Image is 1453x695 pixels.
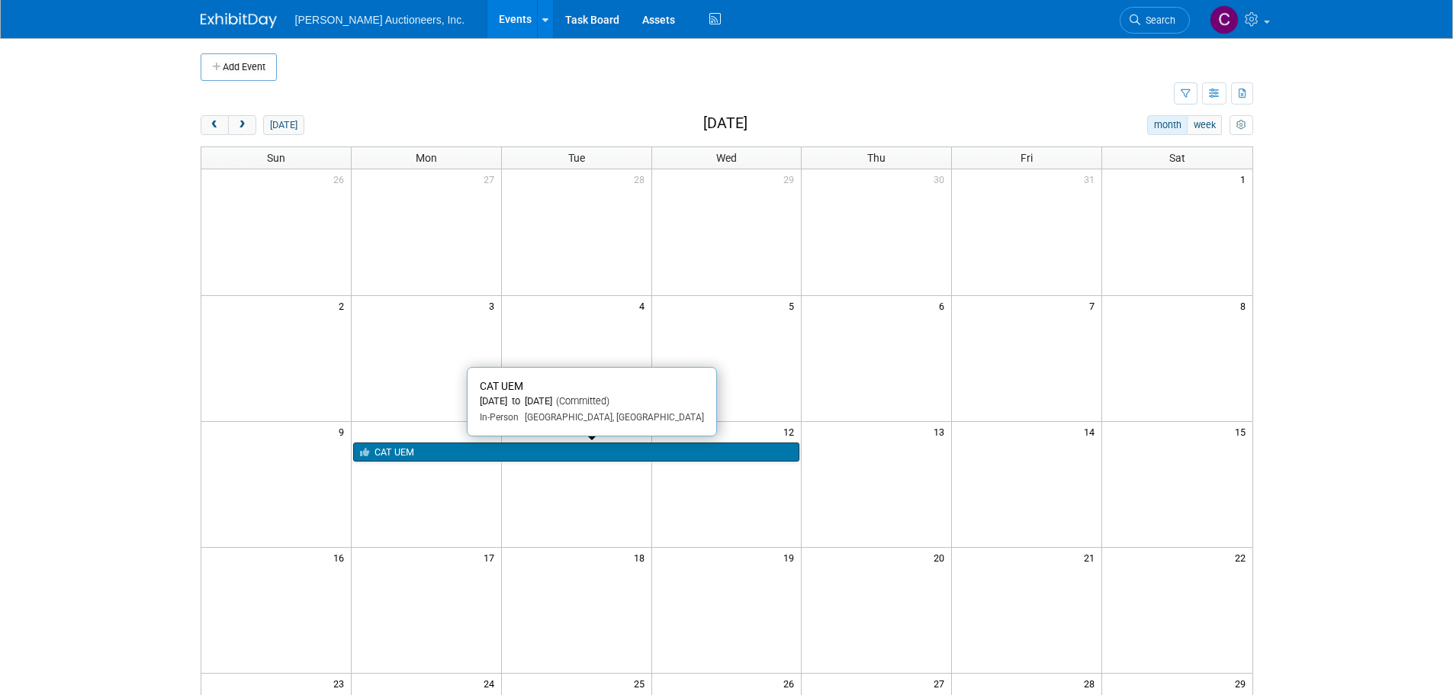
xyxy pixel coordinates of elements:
span: CAT UEM [480,380,523,392]
button: week [1187,115,1222,135]
button: myCustomButton [1230,115,1252,135]
img: ExhibitDay [201,13,277,28]
span: 6 [937,296,951,315]
span: In-Person [480,412,519,423]
span: 27 [482,169,501,188]
a: CAT UEM [353,442,800,462]
span: 13 [932,422,951,441]
div: [DATE] to [DATE] [480,395,704,408]
span: 14 [1082,422,1101,441]
span: 24 [482,674,501,693]
span: [PERSON_NAME] Auctioneers, Inc. [295,14,465,26]
span: 27 [932,674,951,693]
button: prev [201,115,229,135]
span: 25 [632,674,651,693]
span: (Committed) [552,395,609,407]
span: Wed [716,152,737,164]
span: 3 [487,296,501,315]
span: 29 [1233,674,1252,693]
span: 8 [1239,296,1252,315]
span: 2 [337,296,351,315]
span: Sun [267,152,285,164]
img: Cyndi Wade [1210,5,1239,34]
button: next [228,115,256,135]
span: Sat [1169,152,1185,164]
span: 22 [1233,548,1252,567]
span: 9 [337,422,351,441]
button: Add Event [201,53,277,81]
span: 12 [782,422,801,441]
span: 17 [482,548,501,567]
a: Search [1120,7,1190,34]
span: 26 [782,674,801,693]
span: 29 [782,169,801,188]
span: 18 [632,548,651,567]
span: Fri [1021,152,1033,164]
span: 21 [1082,548,1101,567]
span: Tue [568,152,585,164]
button: [DATE] [263,115,304,135]
h2: [DATE] [703,115,747,132]
span: 28 [632,169,651,188]
span: Mon [416,152,437,164]
span: 4 [638,296,651,315]
span: 19 [782,548,801,567]
span: 1 [1239,169,1252,188]
span: Search [1140,14,1175,26]
span: 7 [1088,296,1101,315]
button: month [1147,115,1188,135]
span: 16 [332,548,351,567]
span: Thu [867,152,886,164]
i: Personalize Calendar [1236,121,1246,130]
span: 15 [1233,422,1252,441]
span: 5 [787,296,801,315]
span: 28 [1082,674,1101,693]
span: 31 [1082,169,1101,188]
span: 26 [332,169,351,188]
span: 23 [332,674,351,693]
span: 30 [932,169,951,188]
span: 20 [932,548,951,567]
span: [GEOGRAPHIC_DATA], [GEOGRAPHIC_DATA] [519,412,704,423]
